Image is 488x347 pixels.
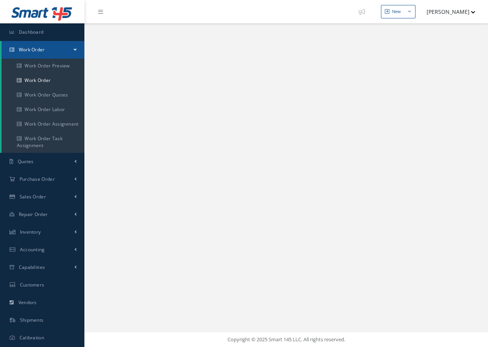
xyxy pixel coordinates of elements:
a: Work Order Preview [2,59,84,73]
span: Inventory [20,229,41,235]
span: Work Order [19,46,45,53]
a: Work Order Task Assignment [2,131,84,153]
span: Dashboard [19,29,44,35]
span: Quotes [18,158,34,165]
a: Work Order Labor [2,102,84,117]
button: [PERSON_NAME] [419,4,475,19]
span: Capabilities [19,264,45,270]
a: Work Order [2,41,84,59]
span: Sales Order [20,193,46,200]
a: Work Order Quotes [2,88,84,102]
span: Shipments [20,317,44,323]
a: Work Order Assignment [2,117,84,131]
span: Customers [20,282,45,288]
span: Calibration [20,334,44,341]
span: Accounting [20,246,45,253]
span: Vendors [18,299,37,306]
a: Work Order [2,73,84,88]
span: Purchase Order [20,176,55,182]
div: New [392,8,401,15]
div: Copyright © 2025 Smart 145 LLC. All rights reserved. [92,336,480,344]
span: Repair Order [19,211,48,218]
button: New [381,5,415,18]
